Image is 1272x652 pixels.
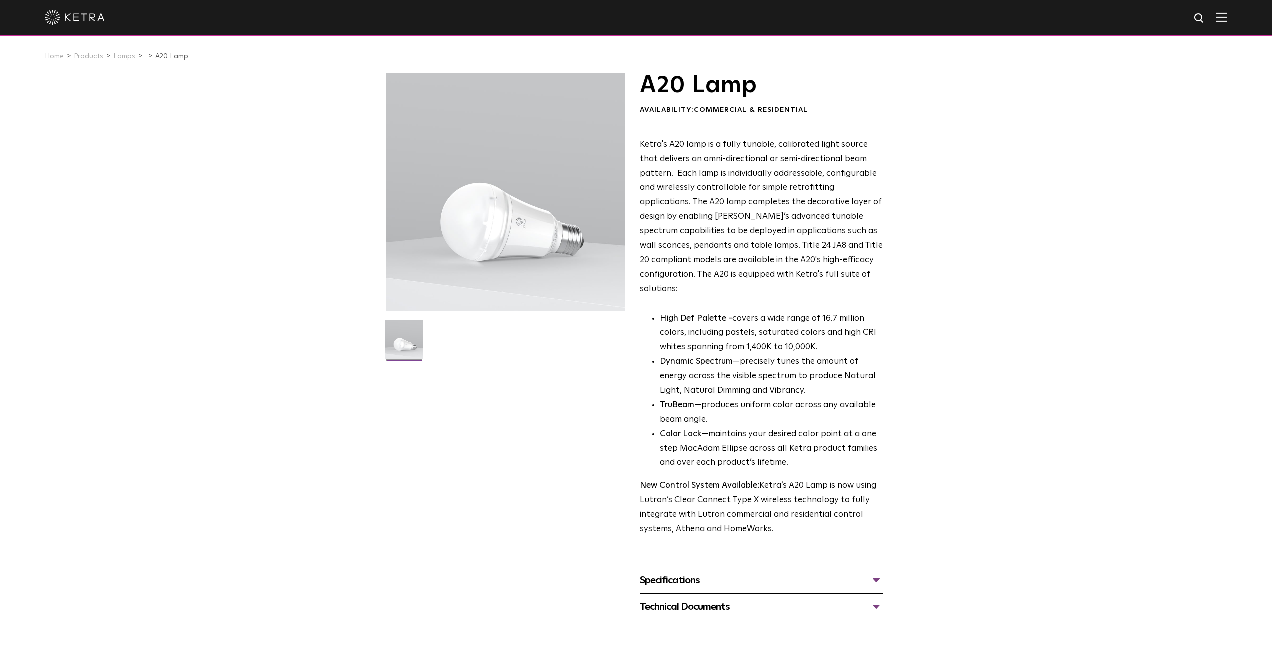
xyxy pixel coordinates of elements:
[640,572,883,588] div: Specifications
[74,53,103,60] a: Products
[640,481,759,490] strong: New Control System Available:
[660,401,694,409] strong: TruBeam
[660,314,732,323] strong: High Def Palette -
[113,53,135,60] a: Lamps
[640,479,883,537] p: Ketra’s A20 Lamp is now using Lutron’s Clear Connect Type X wireless technology to fully integrat...
[640,105,883,115] div: Availability:
[660,398,883,427] li: —produces uniform color across any available beam angle.
[660,427,883,471] li: —maintains your desired color point at a one step MacAdam Ellipse across all Ketra product famili...
[385,320,423,366] img: A20-Lamp-2021-Web-Square
[155,53,188,60] a: A20 Lamp
[660,355,883,398] li: —precisely tunes the amount of energy across the visible spectrum to produce Natural Light, Natur...
[1216,12,1227,22] img: Hamburger%20Nav.svg
[1193,12,1206,25] img: search icon
[45,10,105,25] img: ketra-logo-2019-white
[640,140,883,293] span: Ketra's A20 lamp is a fully tunable, calibrated light source that delivers an omni-directional or...
[660,312,883,355] p: covers a wide range of 16.7 million colors, including pastels, saturated colors and high CRI whit...
[640,599,883,615] div: Technical Documents
[45,53,64,60] a: Home
[660,357,733,366] strong: Dynamic Spectrum
[640,73,883,98] h1: A20 Lamp
[694,106,808,113] span: Commercial & Residential
[660,430,701,438] strong: Color Lock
